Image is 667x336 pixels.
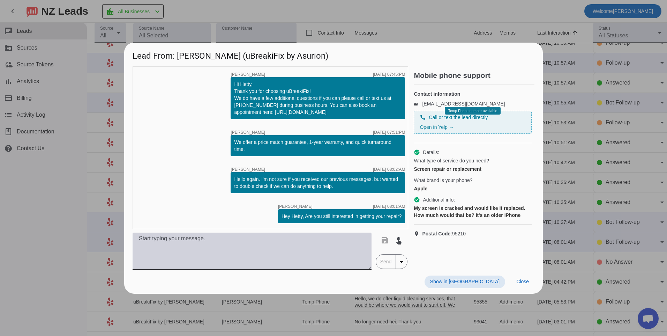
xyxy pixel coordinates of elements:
mat-icon: touch_app [395,236,403,244]
div: Hello again. I'm not sure if you received our previous messages, but wanted to double check if we... [234,176,402,190]
a: [EMAIL_ADDRESS][DOMAIN_NAME] [422,101,505,107]
mat-icon: check_circle [414,149,420,155]
div: Apple [414,185,532,192]
div: My screen is cracked and would like it replaced. How much would that be? It's an older iPhone [414,205,532,219]
span: Details: [423,149,439,156]
span: Call or text the lead directly [429,114,488,121]
div: [DATE] 07:45:PM [373,72,405,76]
mat-icon: check_circle [414,197,420,203]
span: Additional info: [423,196,455,203]
div: [DATE] 07:51:PM [373,130,405,134]
strong: Postal Code: [422,231,452,236]
span: [PERSON_NAME] [231,72,265,76]
h4: Contact information [414,90,532,97]
span: What type of service do you need? [414,157,489,164]
span: [PERSON_NAME] [278,204,313,209]
div: Hi Hetty, Thank you for choosing uBreakiFix! We do have a few additional questions if you can ple... [234,81,402,116]
mat-icon: location_on [414,231,422,236]
div: [DATE] 08:02:AM [373,167,405,171]
span: Close [516,279,529,284]
span: Temp Phone number available [448,109,497,113]
span: 95210 [422,230,466,237]
div: [DATE] 08:01:AM [373,204,405,209]
h2: Mobile phone support [414,72,534,79]
mat-icon: phone [420,114,426,120]
button: Close [511,276,534,288]
span: [PERSON_NAME] [231,130,265,134]
div: Screen repair or replacement [414,166,532,173]
mat-icon: arrow_drop_down [397,258,406,266]
span: Show in [GEOGRAPHIC_DATA] [430,279,500,284]
mat-icon: email [414,102,422,105]
div: We offer a price match guarantee, 1-year warranty, and quick turnaround time.​ [234,139,402,153]
h1: Lead From: [PERSON_NAME] (uBreakiFix by Asurion) [124,43,543,66]
button: Show in [GEOGRAPHIC_DATA] [425,276,505,288]
span: [PERSON_NAME] [231,167,265,171]
div: Hey Hetty, Are you still interested in getting your repair?​ [282,213,402,220]
a: Open in Yelp → [420,124,454,130]
span: What brand is your phone? [414,177,472,184]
